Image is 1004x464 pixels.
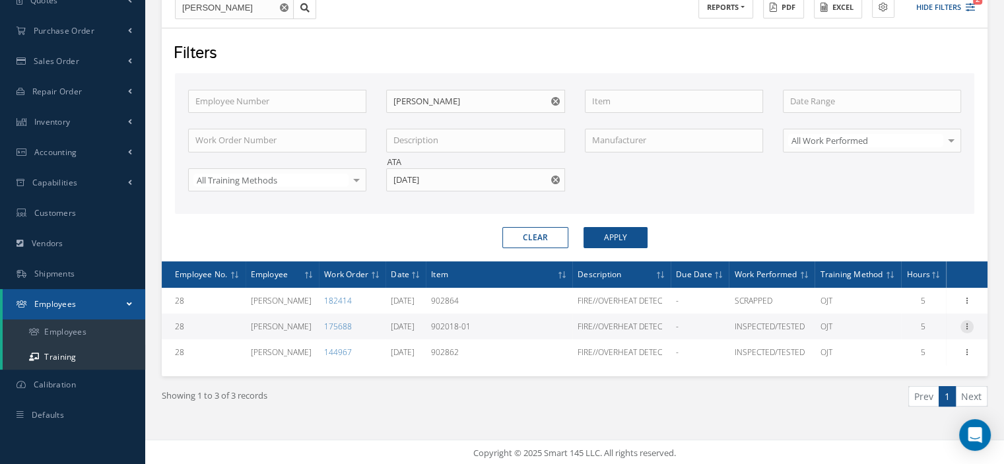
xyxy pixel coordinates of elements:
[572,288,671,314] td: FIRE//OVERHEAT DETEC
[164,42,983,67] div: Filters
[324,295,352,306] a: 182414
[386,90,564,114] input: Employee Name
[188,90,366,114] input: Employee Number
[572,314,671,339] td: FIRE//OVERHEAT DETEC
[585,90,763,114] input: Item
[32,86,83,97] span: Repair Order
[426,314,572,339] td: 902018-01
[280,3,288,12] svg: Reset
[34,25,94,36] span: Purchase Order
[572,339,671,365] td: FIRE//OVERHEAT DETEC
[246,339,319,365] td: [PERSON_NAME]
[815,339,900,365] td: OJT
[34,379,76,390] span: Calibration
[3,345,145,370] a: Training
[34,298,77,310] span: Employees
[551,97,560,106] svg: Reset
[34,55,79,67] span: Sales Order
[901,314,947,339] td: 5
[734,267,797,280] span: Work Performed
[788,134,943,147] span: All Work Performed
[324,347,352,358] a: 144967
[426,288,572,314] td: 902864
[162,288,246,314] td: 28
[158,447,991,460] div: Copyright © 2025 Smart 145 LLC. All rights reserved.
[431,267,448,280] span: Item
[34,268,75,279] span: Shipments
[578,267,621,280] span: Description
[820,267,883,280] span: Training Method
[729,288,815,314] td: SCRAPPED
[729,339,815,365] td: INSPECTED/TESTED
[585,129,763,152] input: Manufacturer
[385,339,426,365] td: [DATE]
[502,227,568,248] button: Clear
[175,267,227,280] span: Employee No.
[676,267,712,280] span: Due Date
[387,156,564,168] label: ATA
[32,177,78,188] span: Capabilities
[939,386,956,407] a: 1
[32,238,63,249] span: Vendors
[549,168,565,192] button: Reset
[426,339,572,365] td: 902862
[34,116,71,127] span: Inventory
[391,267,409,280] span: Date
[324,267,368,280] span: Work Order
[193,174,349,187] span: All Training Methods
[32,409,64,420] span: Defaults
[815,288,900,314] td: OJT
[815,314,900,339] td: OJT
[162,339,246,365] td: 28
[584,227,648,248] button: Apply
[671,339,729,365] td: -
[386,168,564,192] input: ATA
[783,90,961,114] input: Date Range
[34,207,77,218] span: Customers
[251,267,288,280] span: Employee
[246,288,319,314] td: [PERSON_NAME]
[188,129,366,152] input: Work Order Number
[386,129,564,152] input: Description
[385,288,426,314] td: [DATE]
[901,339,947,365] td: 5
[549,90,565,114] button: Reset
[907,267,930,280] span: Hours
[246,314,319,339] td: [PERSON_NAME]
[671,314,729,339] td: -
[729,314,815,339] td: INSPECTED/TESTED
[3,319,145,345] a: Employees
[959,419,991,451] div: Open Intercom Messenger
[671,288,729,314] td: -
[324,321,352,332] a: 175688
[152,386,575,417] div: Showing 1 to 3 of 3 records
[551,176,560,184] svg: Reset
[385,314,426,339] td: [DATE]
[162,314,246,339] td: 28
[901,288,947,314] td: 5
[34,147,77,158] span: Accounting
[3,289,145,319] a: Employees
